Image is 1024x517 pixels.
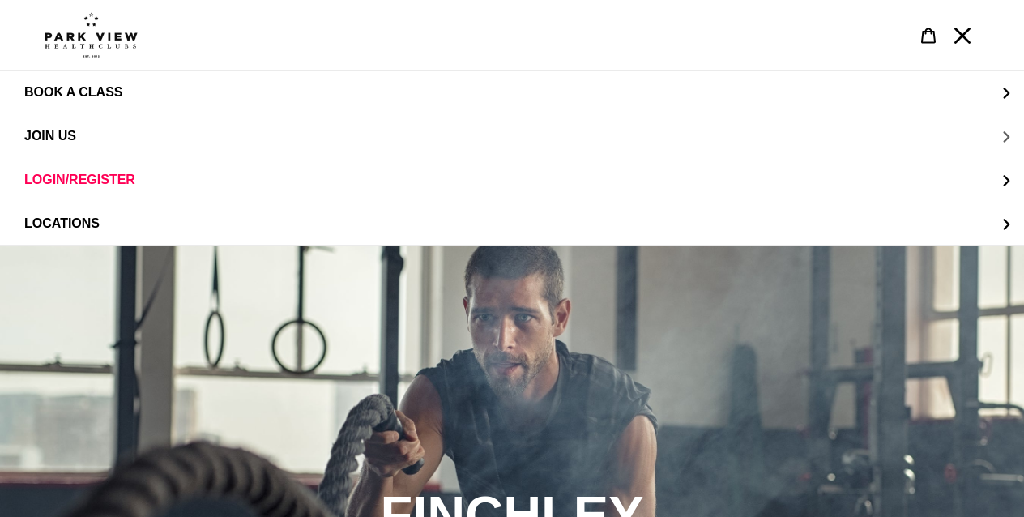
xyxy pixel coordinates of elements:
[24,129,76,143] span: JOIN US
[24,173,135,187] span: LOGIN/REGISTER
[24,216,100,230] span: LOCATIONS
[945,18,979,53] button: Menu
[24,85,122,100] span: BOOK A CLASS
[45,12,138,58] img: Park view health clubs is a gym near you.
